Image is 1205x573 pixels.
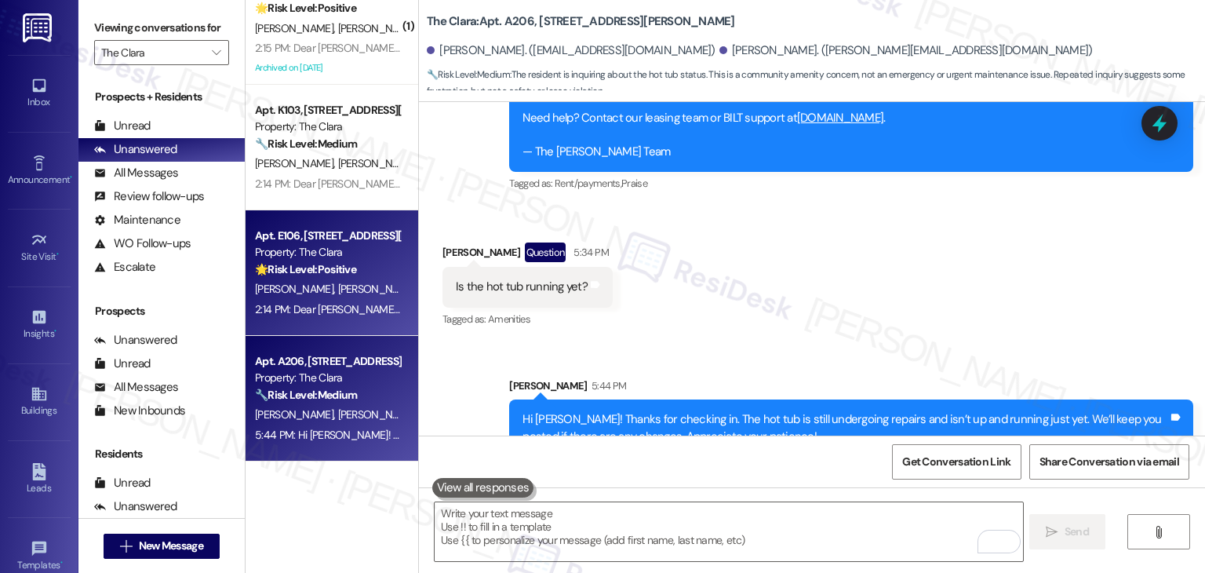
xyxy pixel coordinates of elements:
[255,407,338,422] span: [PERSON_NAME]
[442,308,613,330] div: Tagged as:
[94,212,180,228] div: Maintenance
[255,428,1155,442] div: 5:44 PM: Hi [PERSON_NAME]! Thanks for checking in. The hot tub is still undergoing repairs and is...
[255,137,357,151] strong: 🔧 Risk Level: Medium
[338,282,417,296] span: [PERSON_NAME]
[255,370,400,386] div: Property: The Clara
[338,21,417,35] span: [PERSON_NAME]
[719,42,1093,59] div: [PERSON_NAME]. ([PERSON_NAME][EMAIL_ADDRESS][DOMAIN_NAME])
[509,172,1193,195] div: Tagged as:
[555,177,621,190] span: Rent/payments ,
[101,40,204,65] input: All communities
[70,172,72,183] span: •
[78,446,245,462] div: Residents
[78,89,245,105] div: Prospects + Residents
[570,244,608,261] div: 5:34 PM
[902,454,1010,470] span: Get Conversation Link
[1065,524,1089,540] span: Send
[338,407,417,422] span: [PERSON_NAME]
[892,444,1021,480] button: Get Conversation Link
[255,119,400,135] div: Property: The Clara
[212,46,220,59] i: 
[120,540,132,553] i: 
[94,188,204,205] div: Review follow-ups
[139,538,203,554] span: New Message
[1039,454,1179,470] span: Share Conversation via email
[255,21,338,35] span: [PERSON_NAME]
[588,378,626,394] div: 5:44 PM
[522,411,1168,445] div: Hi [PERSON_NAME]! Thanks for checking in. The hot tub is still undergoing repairs and isn’t up an...
[255,156,338,170] span: [PERSON_NAME]
[60,557,63,568] span: •
[8,381,71,423] a: Buildings
[1029,514,1105,549] button: Send
[338,156,417,170] span: [PERSON_NAME]
[56,249,59,260] span: •
[797,110,883,126] a: [DOMAIN_NAME]
[427,67,1205,100] span: : The resident is inquiring about the hot tub status. This is a community amenity concern, not an...
[78,303,245,319] div: Prospects
[94,118,151,134] div: Unread
[94,356,151,372] div: Unread
[435,502,1022,561] textarea: To enrich screen reader interactions, please activate Accessibility in Grammarly extension settings
[255,102,400,119] div: Apt. K103, [STREET_ADDRESS][PERSON_NAME]
[94,498,177,515] div: Unanswered
[427,13,735,30] b: The Clara: Apt. A206, [STREET_ADDRESS][PERSON_NAME]
[621,177,647,190] span: Praise
[255,244,400,261] div: Property: The Clara
[94,259,155,276] div: Escalate
[442,243,613,268] div: [PERSON_NAME]
[8,458,71,501] a: Leads
[427,42,715,59] div: [PERSON_NAME]. ([EMAIL_ADDRESS][DOMAIN_NAME])
[94,403,185,419] div: New Inbounds
[255,262,356,276] strong: 🌟 Risk Level: Positive
[255,228,400,244] div: Apt. E106, [STREET_ADDRESS][PERSON_NAME]
[255,388,357,402] strong: 🔧 Risk Level: Medium
[509,378,1193,400] div: [PERSON_NAME]
[255,353,400,370] div: Apt. A206, [STREET_ADDRESS][PERSON_NAME]
[94,16,229,40] label: Viewing conversations for
[94,379,178,396] div: All Messages
[488,312,530,326] span: Amenities
[427,68,510,81] strong: 🔧 Risk Level: Medium
[8,227,71,269] a: Site Visit •
[104,534,220,559] button: New Message
[255,1,356,15] strong: 🌟 Risk Level: Positive
[8,304,71,346] a: Insights •
[54,326,56,337] span: •
[456,279,588,295] div: Is the hot tub running yet?
[23,13,55,42] img: ResiDesk Logo
[94,165,178,181] div: All Messages
[1152,526,1164,538] i: 
[525,243,566,262] div: Question
[1046,526,1058,538] i: 
[1029,444,1189,480] button: Share Conversation via email
[255,282,338,296] span: [PERSON_NAME]
[94,141,177,158] div: Unanswered
[94,475,151,491] div: Unread
[94,235,191,252] div: WO Follow-ups
[8,72,71,115] a: Inbox
[94,332,177,349] div: Unanswered
[253,58,402,78] div: Archived on [DATE]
